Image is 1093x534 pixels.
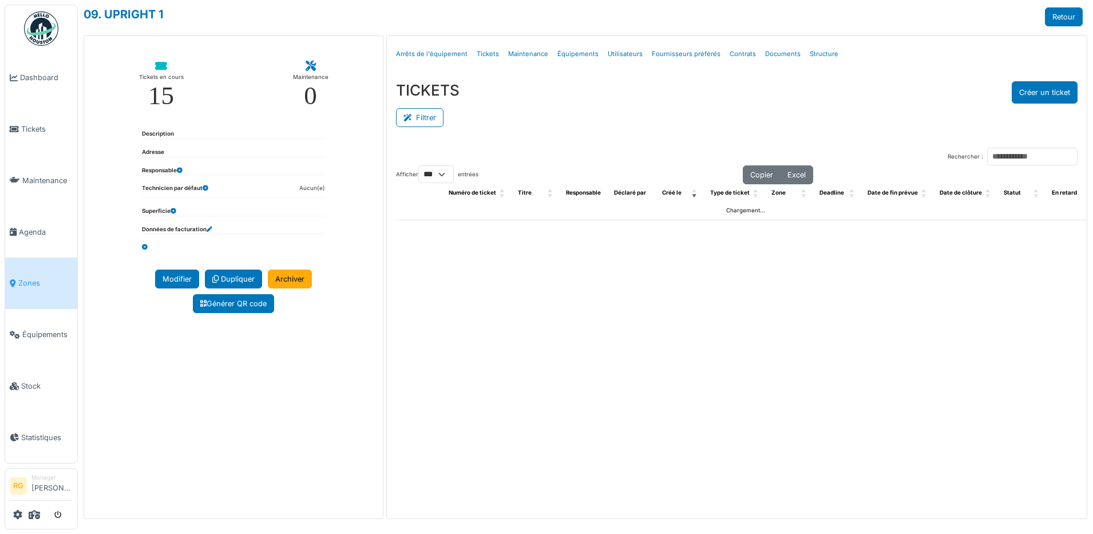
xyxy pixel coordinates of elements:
[819,189,844,196] span: Deadline
[304,83,317,109] div: 0
[771,189,786,196] span: Zone
[647,41,725,68] a: Fournisseurs préférés
[1045,7,1083,26] a: Retour
[84,7,164,21] a: 09. UPRIGHT 1
[148,83,174,109] div: 15
[142,130,174,139] dt: Description
[504,41,553,68] a: Maintenance
[284,52,338,118] a: Maintenance 0
[391,41,472,68] a: Arrêts de l'équipement
[1012,81,1078,104] button: Créer un ticket
[1033,184,1040,202] span: Statut: Activate to sort
[849,184,856,202] span: Deadline: Activate to sort
[921,184,928,202] span: Date de fin prévue: Activate to sort
[710,189,750,196] span: Type de ticket
[142,207,176,216] dt: Superficie
[293,72,328,83] div: Maintenance
[603,41,647,68] a: Utilisateurs
[449,189,496,196] span: Numéro de ticket
[553,41,603,68] a: Équipements
[139,72,184,83] div: Tickets en cours
[692,184,699,202] span: Créé le: Activate to remove sorting
[725,41,761,68] a: Contrats
[5,412,77,463] a: Statistiques
[5,52,77,104] a: Dashboard
[10,477,27,495] li: RG
[142,184,208,197] dt: Technicien par défaut
[518,189,532,196] span: Titre
[31,473,73,482] div: Manager
[5,258,77,309] a: Zones
[24,11,58,46] img: Badge_color-CXgf-gQk.svg
[10,473,73,501] a: RG Manager[PERSON_NAME]
[5,206,77,258] a: Agenda
[31,473,73,498] li: [PERSON_NAME]
[299,184,325,193] dd: Aucun(e)
[22,175,73,186] span: Maintenance
[5,155,77,207] a: Maintenance
[19,227,73,238] span: Agenda
[472,41,504,68] a: Tickets
[5,361,77,412] a: Stock
[500,184,506,202] span: Numéro de ticket: Activate to sort
[1052,189,1077,196] span: En retard
[753,184,760,202] span: Type de ticket: Activate to sort
[193,294,274,313] a: Générer QR code
[22,329,73,340] span: Équipements
[868,189,918,196] span: Date de fin prévue
[662,189,682,196] span: Créé le
[18,278,73,288] span: Zones
[801,184,808,202] span: Zone: Activate to sort
[780,165,813,184] button: Excel
[130,52,193,118] a: Tickets en cours 15
[566,189,601,196] span: Responsable
[743,165,781,184] button: Copier
[985,184,992,202] span: Date de clôture: Activate to sort
[142,148,164,157] dt: Adresse
[21,381,73,391] span: Stock
[5,104,77,155] a: Tickets
[750,171,773,179] span: Copier
[142,226,212,234] dt: Données de facturation
[268,270,312,288] a: Archiver
[20,72,73,83] span: Dashboard
[142,167,183,175] dt: Responsable
[805,41,843,68] a: Structure
[1004,189,1021,196] span: Statut
[940,189,982,196] span: Date de clôture
[205,270,262,288] a: Dupliquer
[614,189,646,196] span: Déclaré par
[548,184,555,202] span: Titre: Activate to sort
[396,165,478,183] label: Afficher entrées
[5,309,77,361] a: Équipements
[948,153,983,161] label: Rechercher :
[21,432,73,443] span: Statistiques
[155,270,199,288] a: Modifier
[787,171,806,179] span: Excel
[21,124,73,135] span: Tickets
[418,165,454,183] select: Afficherentrées
[396,108,443,127] button: Filtrer
[396,81,460,99] h3: TICKETS
[761,41,805,68] a: Documents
